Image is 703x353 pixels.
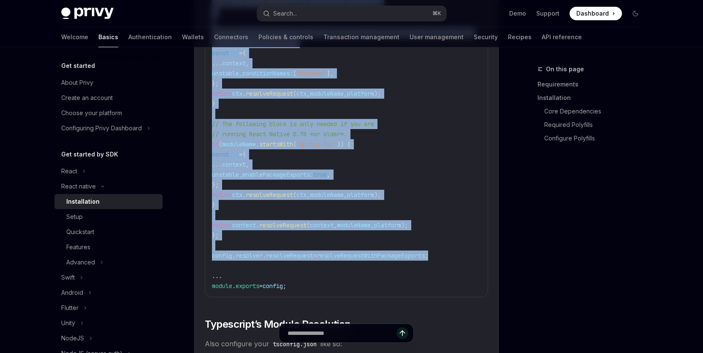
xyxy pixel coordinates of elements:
[54,315,163,331] button: Toggle Unity section
[212,80,219,87] span: };
[293,70,296,77] span: [
[98,27,118,47] a: Basics
[236,282,259,290] span: exports
[542,27,582,47] a: API reference
[61,288,83,298] div: Android
[410,27,464,47] a: User management
[537,118,649,132] a: Required Polyfills
[347,90,374,97] span: platform
[242,151,246,158] span: {
[54,300,163,315] button: Toggle Flutter section
[242,90,246,97] span: .
[337,140,350,148] span: )) {
[232,191,242,199] span: ctx
[212,272,222,280] span: ...
[537,91,649,105] a: Installation
[212,90,232,97] span: return
[61,8,114,19] img: dark logo
[313,171,327,178] span: true
[293,191,296,199] span: (
[182,27,204,47] a: Wallets
[61,78,93,88] div: About Privy
[61,303,79,313] div: Flutter
[347,191,374,199] span: platform
[229,151,239,158] span: ctx
[54,270,163,285] button: Toggle Swift section
[371,221,374,229] span: ,
[212,221,232,229] span: return
[432,10,441,17] span: ⌘ K
[54,194,163,209] a: Installation
[212,100,215,108] span: }
[334,221,337,229] span: ,
[374,90,381,97] span: );
[219,140,222,148] span: (
[246,90,293,97] span: resolveRequest
[327,70,334,77] span: ],
[66,212,83,222] div: Setup
[296,90,307,97] span: ctx
[54,75,163,90] a: About Privy
[256,140,259,148] span: .
[273,8,297,19] div: Search...
[61,61,95,71] h5: Get started
[246,161,249,168] span: ,
[401,221,408,229] span: );
[474,27,498,47] a: Security
[537,132,649,145] a: Configure Polyfills
[296,191,307,199] span: ctx
[212,282,232,290] span: module
[61,93,113,103] div: Create an account
[258,27,313,47] a: Policies & controls
[256,221,259,229] span: .
[212,140,219,148] span: if
[61,108,122,118] div: Choose your platform
[229,49,239,57] span: ctx
[242,49,246,57] span: {
[259,221,307,229] span: resolveRequest
[61,318,75,328] div: Unity
[537,78,649,91] a: Requirements
[54,240,163,255] a: Features
[257,6,446,21] button: Open search
[263,282,283,290] span: config
[128,27,172,47] a: Authentication
[212,59,222,67] span: ...
[536,9,559,18] a: Support
[205,318,351,331] span: Typescript’s Module Resolution
[212,70,293,77] span: unstable_conditionNames:
[537,105,649,118] a: Core Dependencies
[239,151,242,158] span: =
[232,90,242,97] span: ctx
[283,282,286,290] span: ;
[61,149,118,159] h5: Get started by SDK
[66,227,94,237] div: Quickstart
[509,9,526,18] a: Demo
[288,324,396,342] input: Ask a question...
[307,90,310,97] span: ,
[214,27,248,47] a: Connectors
[61,333,84,343] div: NodeJS
[212,151,229,158] span: const
[212,201,215,209] span: }
[296,140,337,148] span: '@privy-io/'
[212,181,219,189] span: };
[396,327,408,339] button: Send message
[344,90,347,97] span: ,
[266,252,313,259] span: resolveRequest
[232,221,256,229] span: context
[66,197,100,207] div: Installation
[212,171,313,178] span: unstable_enablePackageExports:
[576,9,609,18] span: Dashboard
[212,120,374,128] span: // The following block is only needed if you are
[246,59,249,67] span: ,
[310,191,344,199] span: moduleName
[508,27,532,47] a: Recipes
[307,221,310,229] span: (
[232,252,236,259] span: .
[293,140,296,148] span: (
[374,191,381,199] span: );
[242,191,246,199] span: .
[293,90,296,97] span: (
[54,285,163,300] button: Toggle Android section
